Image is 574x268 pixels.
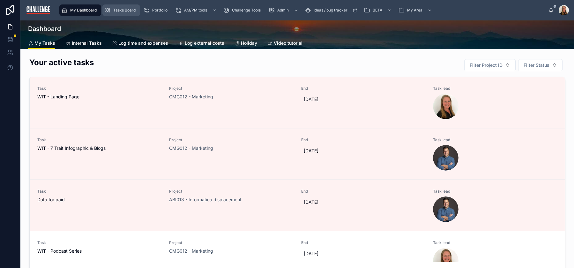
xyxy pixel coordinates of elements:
[433,189,557,194] span: Task lead
[169,248,213,254] a: CMG012 - Marketing
[301,240,425,245] span: End
[185,40,224,46] span: Log external costs
[304,96,423,103] span: [DATE]
[65,37,102,50] a: Internal Tasks
[274,40,302,46] span: Video tutorial
[70,8,97,13] span: My Dashboard
[169,94,213,100] a: CMG012 - Marketing
[113,8,136,13] span: Tasks Board
[169,196,242,203] a: ABI013 - Informatica displacement
[37,86,161,91] span: Task
[34,40,55,46] span: My Tasks
[30,77,565,128] a: TaskWIT - Landing PageProjectCMG012 - MarketingEnd[DATE]Task lead
[30,128,565,180] a: TaskWIT - 7 Trait Infographic & BlogsProjectCMG012 - MarketingEnd[DATE]Task lead
[169,240,293,245] span: Project
[304,250,423,257] span: [DATE]
[29,57,94,68] h2: Your active tasks
[141,4,172,16] a: Portfolio
[26,5,51,15] img: App logo
[304,148,423,154] span: [DATE]
[524,62,549,68] span: Filter Status
[304,199,423,205] span: [DATE]
[169,145,213,151] a: CMG012 - Marketing
[267,37,302,50] a: Video tutorial
[72,40,102,46] span: Internal Tasks
[169,137,293,142] span: Project
[169,86,293,91] span: Project
[470,62,503,68] span: Filter Project ID
[266,4,302,16] a: Admin
[37,248,161,254] span: WIT - Podcast Series
[184,8,207,13] span: AM/PM tools
[373,8,382,13] span: BETA
[30,180,565,231] a: TaskData for paidProjectABI013 - Informatica displacementEnd[DATE]Task lead
[37,240,161,245] span: Task
[301,189,425,194] span: End
[37,196,161,203] span: Data for paid
[56,3,548,17] div: scrollable content
[518,59,563,71] button: Select Button
[301,86,425,91] span: End
[241,40,257,46] span: Holiday
[102,4,140,16] a: Tasks Board
[173,4,220,16] a: AM/PM tools
[314,8,347,13] span: Ideas / bug tracker
[37,189,161,194] span: Task
[28,24,61,33] h1: Dashboard
[37,94,161,100] span: WIT - Landing Page
[28,37,55,50] a: My Tasks
[112,37,168,50] a: Log time and expenses
[178,37,224,50] a: Log external costs
[396,4,435,16] a: My Area
[303,4,361,16] a: Ideas / bug tracker
[169,189,293,194] span: Project
[301,137,425,142] span: End
[362,4,395,16] a: BETA
[464,59,516,71] button: Select Button
[433,137,557,142] span: Task lead
[37,145,161,151] span: WIT - 7 Trait Infographic & Blogs
[433,240,557,245] span: Task lead
[235,37,257,50] a: Holiday
[433,86,557,91] span: Task lead
[221,4,265,16] a: Challenge Tools
[152,8,168,13] span: Portfolio
[59,4,101,16] a: My Dashboard
[37,137,161,142] span: Task
[118,40,168,46] span: Log time and expenses
[232,8,261,13] span: Challenge Tools
[407,8,422,13] span: My Area
[277,8,289,13] span: Admin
